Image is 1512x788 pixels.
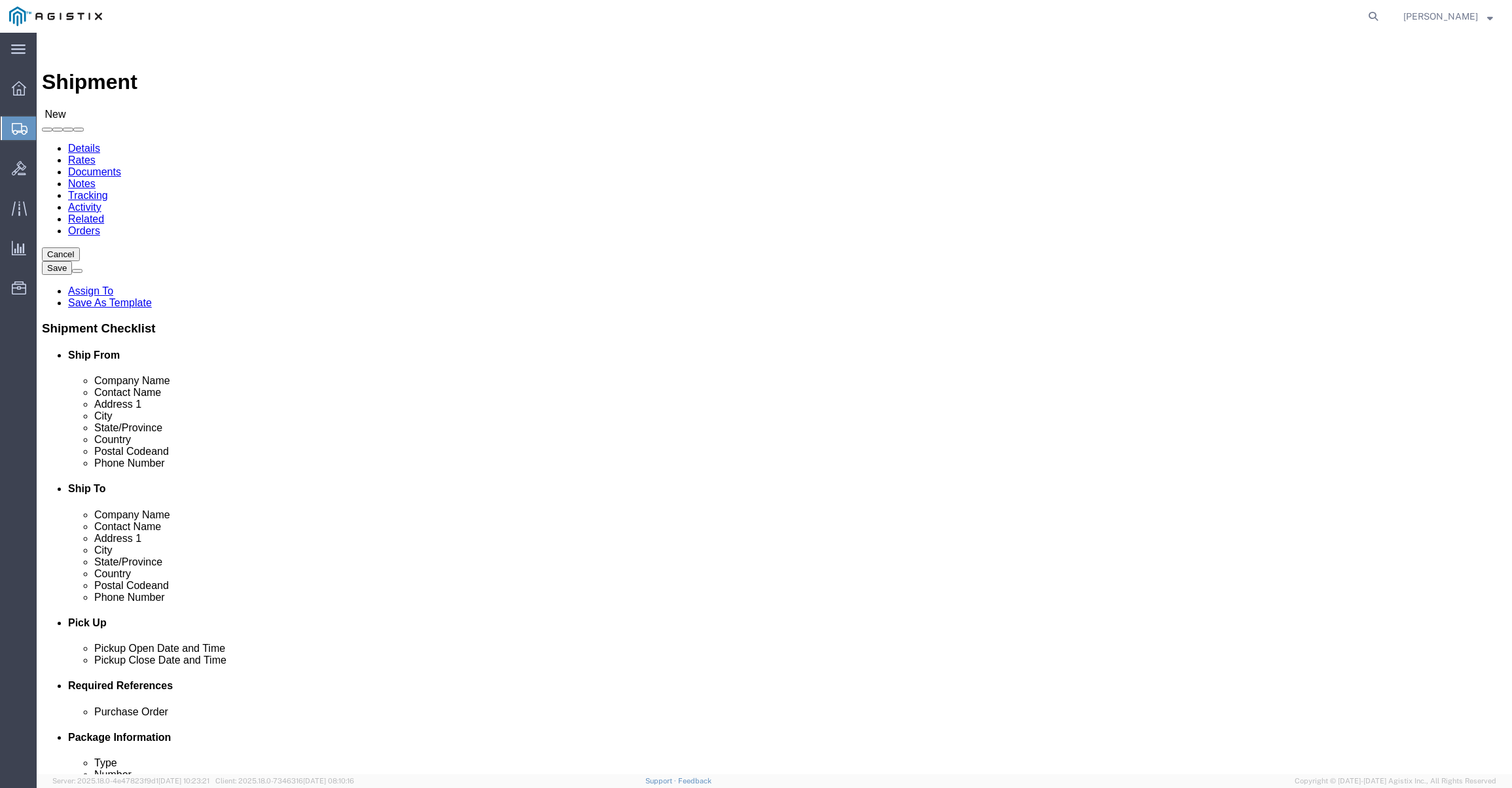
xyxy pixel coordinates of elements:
a: Feedback [678,777,711,785]
img: logo [9,7,102,26]
span: Server: 2025.18.0-4e47823f9d1 [52,777,209,785]
span: Allan Araneta [1403,9,1478,24]
iframe: FS Legacy Container [37,33,1512,774]
span: [DATE] 08:10:16 [303,777,354,785]
a: Support [645,777,678,785]
span: Client: 2025.18.0-7346316 [215,777,354,785]
button: [PERSON_NAME] [1403,9,1494,24]
span: [DATE] 10:23:21 [158,777,209,785]
span: Copyright © [DATE]-[DATE] Agistix Inc., All Rights Reserved [1295,776,1496,787]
